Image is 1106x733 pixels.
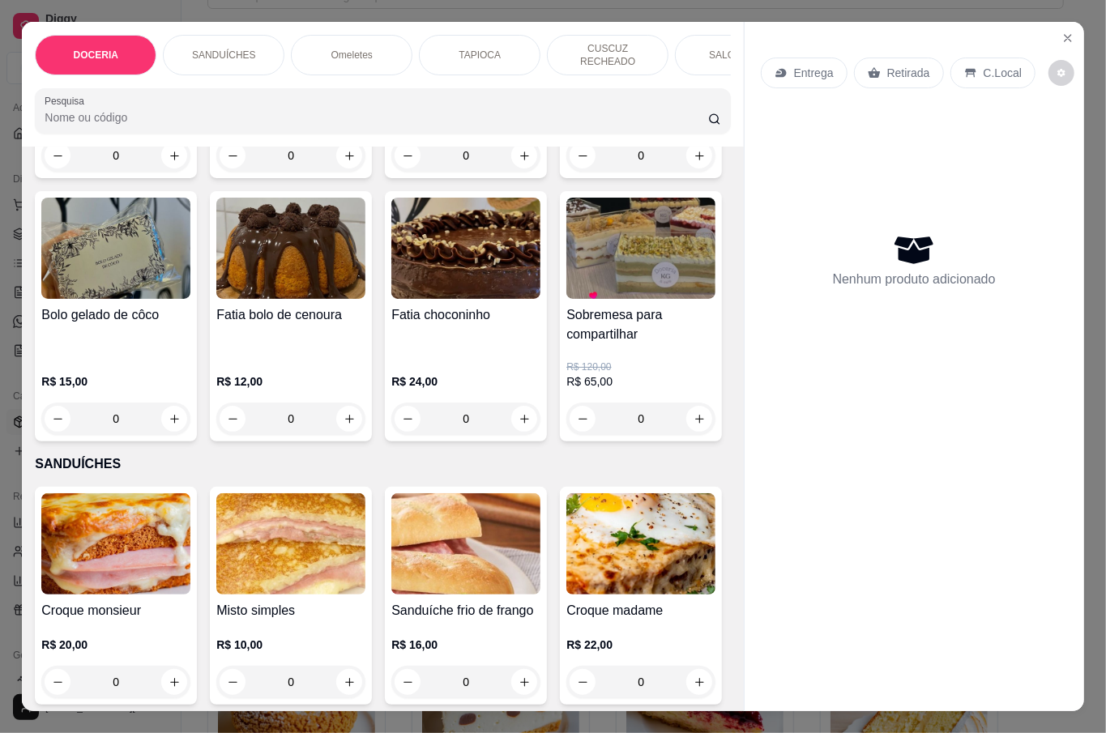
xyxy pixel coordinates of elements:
button: increase-product-quantity [336,406,362,432]
p: DOCERIA [74,49,118,62]
p: R$ 12,00 [216,373,365,390]
p: SANDUÍCHES [35,454,730,474]
p: R$ 22,00 [566,637,715,653]
p: R$ 10,00 [216,637,365,653]
h4: Sobremesa para compartilhar [566,305,715,344]
img: product-image [566,198,715,299]
img: product-image [391,198,540,299]
button: decrease-product-quantity [45,669,70,695]
p: R$ 65,00 [566,373,715,390]
input: Pesquisa [45,109,708,126]
img: product-image [216,198,365,299]
p: SALGADOS [709,49,762,62]
p: TAPIOCA [459,49,501,62]
p: R$ 16,00 [391,637,540,653]
button: decrease-product-quantity [570,669,596,695]
button: decrease-product-quantity [570,406,596,432]
button: increase-product-quantity [161,669,187,695]
button: Close [1055,25,1081,51]
button: increase-product-quantity [511,406,537,432]
button: increase-product-quantity [336,669,362,695]
button: decrease-product-quantity [220,406,246,432]
button: decrease-product-quantity [570,143,596,168]
p: C.Local [984,65,1022,81]
p: CUSCUZ RECHEADO [561,42,655,68]
img: product-image [41,198,190,299]
h4: Misto simples [216,601,365,620]
p: R$ 24,00 [391,373,540,390]
button: increase-product-quantity [161,143,187,168]
p: R$ 20,00 [41,637,190,653]
p: Retirada [887,65,930,81]
img: product-image [216,493,365,594]
h4: Fatia choconinho [391,305,540,325]
button: decrease-product-quantity [45,143,70,168]
button: increase-product-quantity [686,406,712,432]
button: increase-product-quantity [686,143,712,168]
button: decrease-product-quantity [45,406,70,432]
button: decrease-product-quantity [395,143,421,168]
p: R$ 15,00 [41,373,190,390]
button: decrease-product-quantity [395,669,421,695]
button: decrease-product-quantity [395,406,421,432]
h4: Sanduíche frio de frango [391,601,540,620]
p: R$ 120,00 [566,360,715,373]
p: Entrega [794,65,834,81]
button: increase-product-quantity [511,669,537,695]
button: increase-product-quantity [686,669,712,695]
p: Omeletes [331,49,373,62]
label: Pesquisa [45,94,90,108]
p: Nenhum produto adicionado [833,270,996,289]
h4: Croque monsieur [41,601,190,620]
h4: Fatia bolo de cenoura [216,305,365,325]
button: decrease-product-quantity [1048,60,1074,86]
button: increase-product-quantity [161,406,187,432]
p: SANDUÍCHES [192,49,256,62]
h4: Croque madame [566,601,715,620]
img: product-image [391,493,540,594]
button: decrease-product-quantity [220,669,246,695]
button: increase-product-quantity [511,143,537,168]
h4: Bolo gelado de côco [41,305,190,325]
img: product-image [566,493,715,594]
img: product-image [41,493,190,594]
